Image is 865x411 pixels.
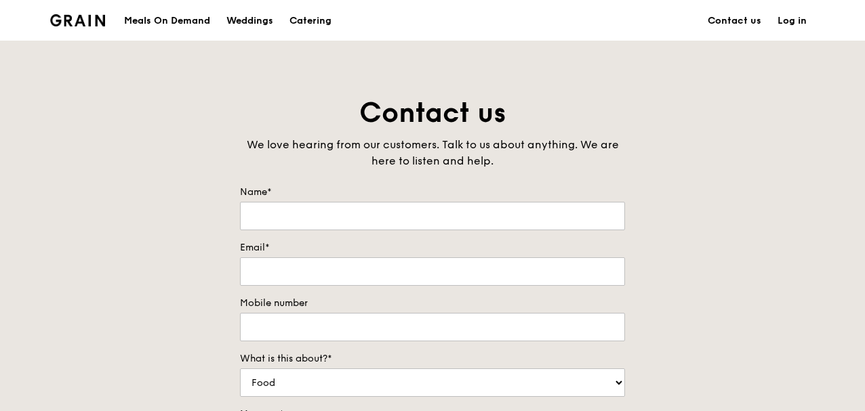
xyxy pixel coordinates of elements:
a: Log in [769,1,815,41]
div: Weddings [226,1,273,41]
div: We love hearing from our customers. Talk to us about anything. We are here to listen and help. [240,137,625,169]
a: Weddings [218,1,281,41]
label: Mobile number [240,297,625,310]
a: Contact us [700,1,769,41]
img: Grain [50,14,105,26]
label: Name* [240,186,625,199]
a: Catering [281,1,340,41]
h1: Contact us [240,95,625,131]
div: Catering [289,1,331,41]
label: What is this about?* [240,352,625,366]
label: Email* [240,241,625,255]
div: Meals On Demand [124,1,210,41]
